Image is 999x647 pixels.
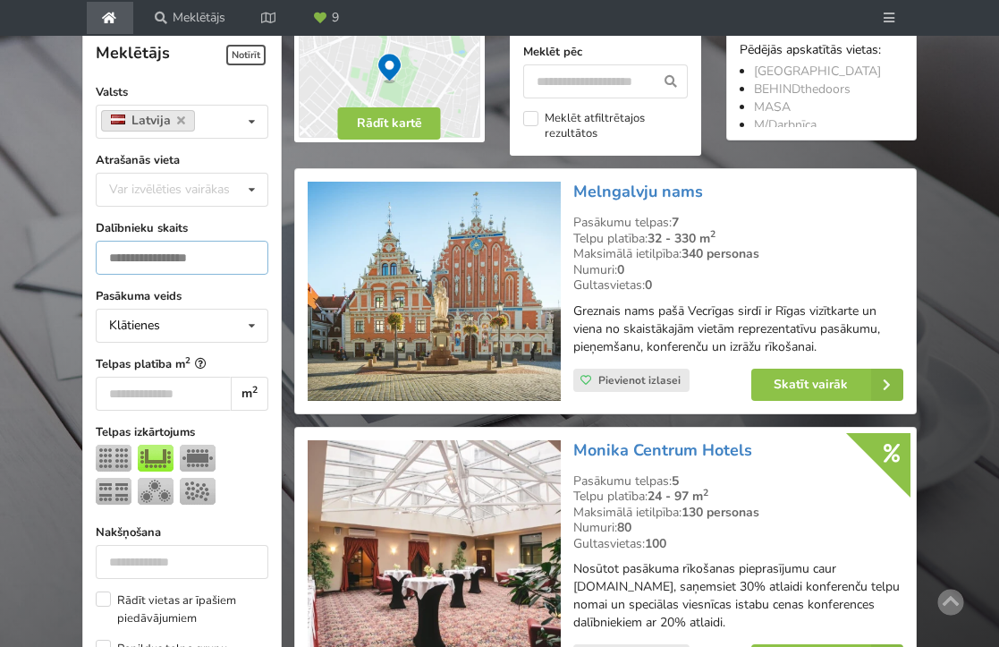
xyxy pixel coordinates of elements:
div: Telpu platība: [573,489,903,505]
sup: 2 [252,383,258,396]
a: Skatīt vairāk [751,369,903,401]
strong: 100 [645,535,666,552]
strong: 32 - 330 m [648,230,715,247]
div: Var izvēlēties vairākas [105,179,270,200]
div: Gultasvietas: [573,536,903,552]
a: [GEOGRAPHIC_DATA] [754,63,881,80]
sup: 2 [185,354,190,366]
a: BEHINDthedoors [754,81,851,98]
label: Dalībnieku skaits [96,219,268,237]
img: Klase [96,478,131,505]
strong: 130 personas [682,504,759,521]
div: Gultasvietas: [573,277,903,294]
a: Latvija [101,110,195,132]
a: Melngalvju nams [573,181,703,202]
sup: 2 [703,486,708,499]
label: Pasākuma veids [96,287,268,305]
div: Pēdējās apskatītās vietas: [740,43,903,60]
div: Numuri: [573,520,903,536]
img: Pieņemšana [180,478,216,505]
a: MASA [754,98,791,115]
strong: 80 [617,519,631,536]
label: Valsts [96,83,268,101]
div: Pasākumu telpas: [573,215,903,231]
button: Rādīt kartē [338,107,441,140]
label: Atrašanās vieta [96,151,268,169]
strong: 24 - 97 m [648,488,708,505]
span: Meklētājs [96,42,170,64]
strong: 0 [617,261,624,278]
label: Telpas platība m [96,355,268,373]
label: Rādīt vietas ar īpašiem piedāvājumiem [96,592,268,627]
label: Telpas izkārtojums [96,423,268,441]
strong: 7 [672,214,679,231]
a: Meklētājs [142,2,238,34]
sup: 2 [710,227,715,241]
a: Monika Centrum Hotels [573,439,752,461]
div: Klātienes [109,319,160,332]
a: M/Darbnīca [754,116,817,133]
img: Konferenču centrs | Rīga | Melngalvju nams [308,182,562,401]
img: Sapulce [180,445,216,472]
div: Pasākumu telpas: [573,473,903,490]
strong: 340 personas [682,245,759,262]
img: Rādīt kartē [294,30,485,142]
img: Teātris [96,445,131,472]
img: Bankets [138,478,174,505]
label: Meklēt pēc [523,43,687,61]
span: Pievienot izlasei [598,373,681,387]
div: Telpu platība: [573,231,903,247]
strong: 5 [672,472,679,490]
div: m [231,377,267,411]
span: 9 [332,12,339,24]
p: Greznais nams pašā Vecrīgas sirdī ir Rīgas vizītkarte un viena no skaistākajām vietām reprezentat... [573,302,903,356]
label: Nakšņošana [96,524,268,541]
div: Maksimālā ietilpība: [573,505,903,521]
div: Numuri: [573,262,903,278]
p: Nosūtot pasākuma rīkošanas pieprasījumu caur [DOMAIN_NAME], saņemsiet 30% atlaidi konferenču telp... [573,560,903,632]
strong: 0 [645,277,652,294]
img: U-Veids [138,445,174,472]
div: Maksimālā ietilpība: [573,246,903,262]
label: Meklēt atfiltrētajos rezultātos [523,111,687,141]
span: Notīrīt [226,45,266,65]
